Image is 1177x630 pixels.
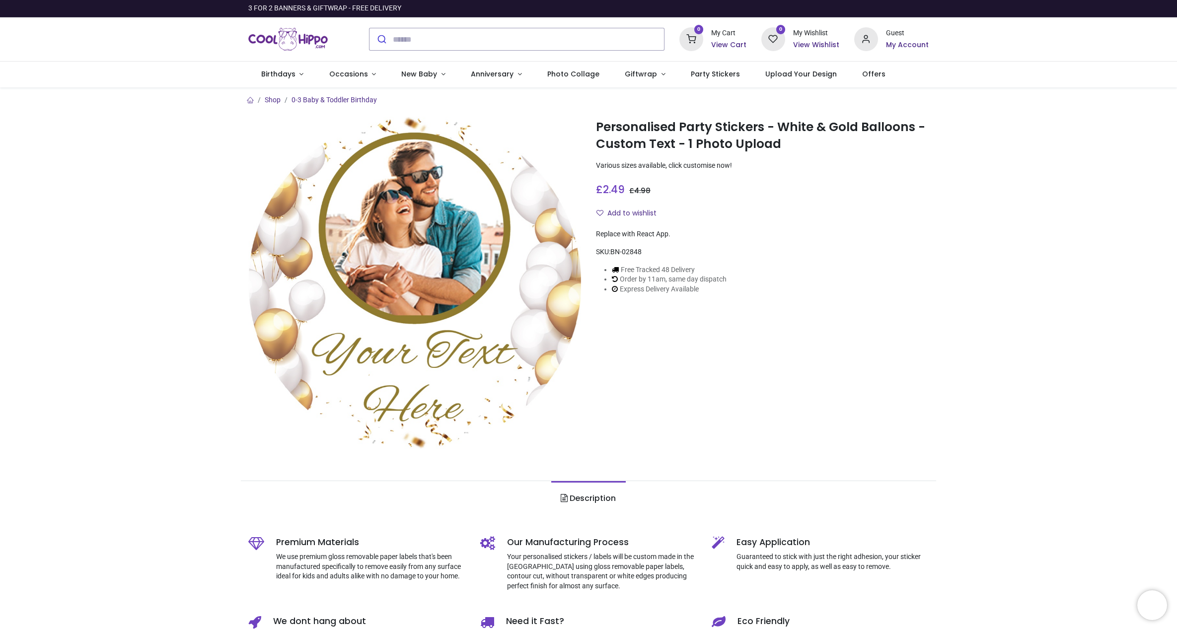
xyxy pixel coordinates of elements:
a: View Cart [711,40,746,50]
div: Guest [886,28,929,38]
a: 0-3 Baby & Toddler Birthday [292,96,377,104]
div: My Cart [711,28,746,38]
h5: Need it Fast? [506,615,697,628]
li: Free Tracked 48 Delivery [612,265,727,275]
p: We use premium gloss removable paper labels that's been manufactured specifically to remove easil... [276,552,465,581]
li: Express Delivery Available [612,284,727,294]
h5: Eco Friendly [737,615,929,628]
a: My Account [886,40,929,50]
span: Party Stickers [691,69,740,79]
a: Description [551,481,625,516]
a: Logo of Cool Hippo [248,25,328,53]
iframe: Customer reviews powered by Trustpilot [720,3,929,13]
p: Guaranteed to stick with just the right adhesion, your sticker quick and easy to apply, as well a... [736,552,929,571]
i: Add to wishlist [596,210,603,216]
h5: Our Manufacturing Process [507,536,697,549]
button: Add to wishlistAdd to wishlist [596,205,665,222]
a: Giftwrap [612,62,678,87]
span: 2.49 [603,182,625,197]
h1: Personalised Party Stickers - White & Gold Balloons - Custom Text - 1 Photo Upload [596,119,929,153]
span: Occasions [329,69,368,79]
div: SKU: [596,247,929,257]
a: Occasions [316,62,389,87]
span: Birthdays [261,69,295,79]
img: Cool Hippo [248,25,328,53]
a: Birthdays [248,62,316,87]
span: £ [629,186,651,196]
span: Anniversary [471,69,514,79]
sup: 0 [776,25,786,34]
span: 4.98 [634,186,651,196]
h5: We dont hang about [273,615,465,628]
div: 3 FOR 2 BANNERS & GIFTWRAP - FREE DELIVERY [248,3,401,13]
p: Your personalised stickers / labels will be custom made in the [GEOGRAPHIC_DATA] using gloss remo... [507,552,697,591]
li: Order by 11am, same day dispatch [612,275,727,284]
a: 0 [761,35,785,43]
span: £ [596,182,625,197]
h5: Easy Application [736,536,929,549]
sup: 0 [694,25,704,34]
p: Various sizes available, click customise now! [596,161,929,171]
span: Giftwrap [625,69,657,79]
div: My Wishlist [793,28,839,38]
a: View Wishlist [793,40,839,50]
img: Personalised Party Stickers - White & Gold Balloons - Custom Text - 1 Photo Upload [248,117,581,449]
a: 0 [679,35,703,43]
h5: Premium Materials [276,536,465,549]
span: Photo Collage [547,69,599,79]
iframe: Brevo live chat [1137,590,1167,620]
div: Replace with React App. [596,229,929,239]
a: New Baby [389,62,458,87]
span: New Baby [401,69,437,79]
span: Upload Your Design [765,69,837,79]
a: Anniversary [458,62,534,87]
span: BN-02848 [610,248,642,256]
a: Shop [265,96,281,104]
span: Offers [862,69,885,79]
button: Submit [369,28,393,50]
